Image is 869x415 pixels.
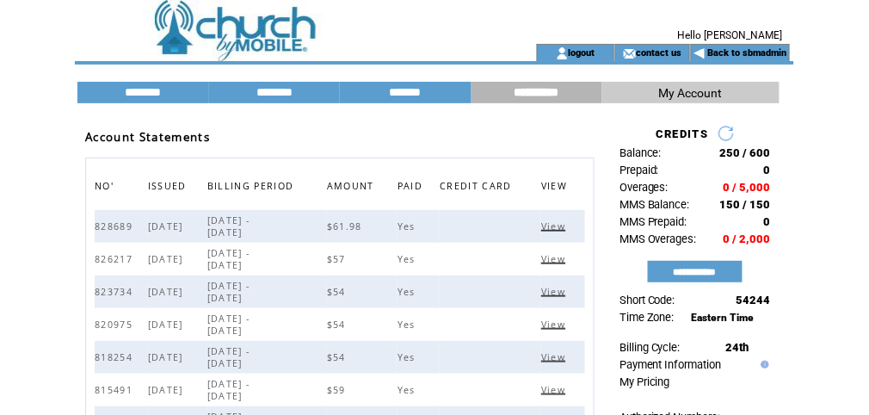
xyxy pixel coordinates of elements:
a: NO' [95,180,118,190]
span: Click to view this bill [541,319,570,331]
a: View [541,286,570,296]
span: NO' [95,176,118,201]
span: Prepaid: [619,164,659,177]
span: 0 / 2,000 [724,232,771,245]
span: Yes [398,253,420,265]
span: Click to view this bill [541,351,570,363]
span: 823734 [95,286,137,298]
a: logout [569,46,595,58]
span: CREDITS [656,127,708,140]
span: My Account [659,86,723,100]
span: CREDIT CARD [440,176,516,201]
span: Yes [398,384,420,396]
span: [DATE] - [DATE] [207,378,250,402]
span: Billing Cycle: [619,341,681,354]
span: [DATE] [148,384,188,396]
span: $57 [327,253,350,265]
span: 818254 [95,351,137,363]
span: 24th [726,341,749,354]
span: [DATE] [148,286,188,298]
span: Click to view this bill [541,220,570,232]
span: $59 [327,384,350,396]
span: MMS Balance: [619,198,690,211]
span: $54 [327,319,350,331]
span: [DATE] - [DATE] [207,280,250,304]
span: Hello [PERSON_NAME] [678,29,783,41]
span: Time Zone: [619,311,675,324]
span: ISSUED [148,176,191,201]
a: AMOUNT [327,180,379,190]
span: Eastern Time [692,312,755,324]
span: $54 [327,286,350,298]
span: 0 [764,215,771,228]
span: 150 / 150 [720,198,771,211]
span: MMS Overages: [619,232,697,245]
span: VIEW [541,176,571,201]
img: backArrow.gif [693,46,706,60]
span: Click to view this bill [541,286,570,298]
a: View [541,253,570,263]
span: [DATE] [148,351,188,363]
span: [DATE] - [DATE] [207,247,250,271]
span: 820975 [95,319,137,331]
span: 815491 [95,384,137,396]
span: 0 [764,164,771,177]
a: BILLING PERIOD [207,180,299,190]
span: Yes [398,351,420,363]
span: Yes [398,286,420,298]
span: [DATE] [148,253,188,265]
span: $54 [327,351,350,363]
span: [DATE] - [DATE] [207,313,250,337]
span: 826217 [95,253,137,265]
a: View [541,319,570,329]
span: Yes [398,319,420,331]
a: View [541,351,570,362]
span: $61.98 [327,220,367,232]
img: account_icon.gif [556,46,569,60]
span: 250 / 600 [720,146,771,159]
a: contact us [636,46,681,58]
a: My Pricing [619,375,670,388]
span: PAID [398,176,427,201]
span: 828689 [95,220,137,232]
span: Short Code: [619,294,675,307]
span: Overages: [619,181,669,194]
span: [DATE] - [DATE] [207,345,250,369]
span: Click to view this bill [541,253,570,265]
span: [DATE] [148,220,188,232]
span: Account Statements [85,129,210,145]
a: View [541,220,570,231]
span: Click to view this bill [541,384,570,396]
span: 0 / 5,000 [724,181,771,194]
span: Yes [398,220,420,232]
span: 54244 [736,294,771,307]
a: ISSUED [148,180,191,190]
a: Payment Information [619,358,722,371]
img: contact_us_icon.gif [623,46,636,60]
span: AMOUNT [327,176,379,201]
img: help.gif [757,361,769,369]
a: View [541,384,570,394]
a: PAID [398,180,427,190]
span: Balance: [619,146,662,159]
a: Back to sbmadmin [708,47,787,59]
span: [DATE] [148,319,188,331]
span: [DATE] - [DATE] [207,214,250,238]
span: MMS Prepaid: [619,215,687,228]
span: BILLING PERIOD [207,176,299,201]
